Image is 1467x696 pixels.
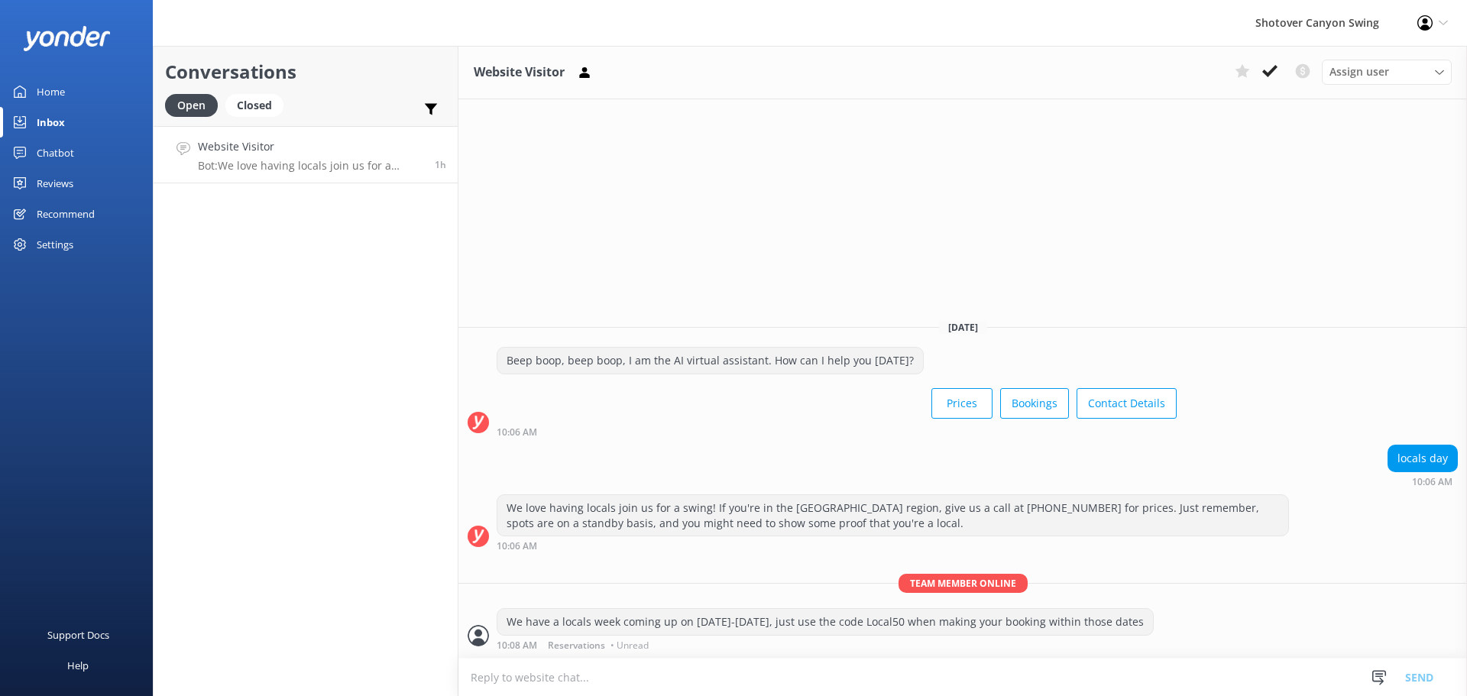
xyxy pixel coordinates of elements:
button: Prices [931,388,993,419]
div: Inbox [37,107,65,138]
div: We love having locals join us for a swing! If you're in the [GEOGRAPHIC_DATA] region, give us a c... [497,495,1288,536]
strong: 10:06 AM [497,428,537,437]
img: yonder-white-logo.png [23,26,111,51]
div: We have a locals week coming up on [DATE]-[DATE], just use the code Local50 when making your book... [497,609,1153,635]
strong: 10:06 AM [1412,477,1452,487]
strong: 10:06 AM [497,542,537,551]
span: Reservations [548,641,605,650]
div: Settings [37,229,73,260]
p: Bot: We love having locals join us for a swing! If you're in the [GEOGRAPHIC_DATA] region, give u... [198,159,423,173]
h2: Conversations [165,57,446,86]
span: • Unread [610,641,649,650]
div: Help [67,650,89,681]
div: Beep boop, beep boop, I am the AI virtual assistant. How can I help you [DATE]? [497,348,923,374]
span: [DATE] [939,321,987,334]
div: Closed [225,94,283,117]
div: Oct 04 2025 10:06am (UTC +13:00) Pacific/Auckland [1388,476,1458,487]
div: Open [165,94,218,117]
a: Open [165,96,225,113]
div: Oct 04 2025 10:06am (UTC +13:00) Pacific/Auckland [497,540,1289,551]
span: Oct 04 2025 10:06am (UTC +13:00) Pacific/Auckland [435,158,446,171]
button: Bookings [1000,388,1069,419]
div: Support Docs [47,620,109,650]
span: Team member online [899,574,1028,593]
div: locals day [1388,445,1457,471]
a: Website VisitorBot:We love having locals join us for a swing! If you're in the [GEOGRAPHIC_DATA] ... [154,126,458,183]
div: Home [37,76,65,107]
h3: Website Visitor [474,63,565,83]
div: Recommend [37,199,95,229]
span: Assign user [1329,63,1389,80]
div: Assign User [1322,60,1452,84]
button: Contact Details [1077,388,1177,419]
a: Closed [225,96,291,113]
div: Chatbot [37,138,74,168]
strong: 10:08 AM [497,641,537,650]
div: Oct 04 2025 10:08am (UTC +13:00) Pacific/Auckland [497,639,1154,650]
div: Reviews [37,168,73,199]
div: Oct 04 2025 10:06am (UTC +13:00) Pacific/Auckland [497,426,1177,437]
h4: Website Visitor [198,138,423,155]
